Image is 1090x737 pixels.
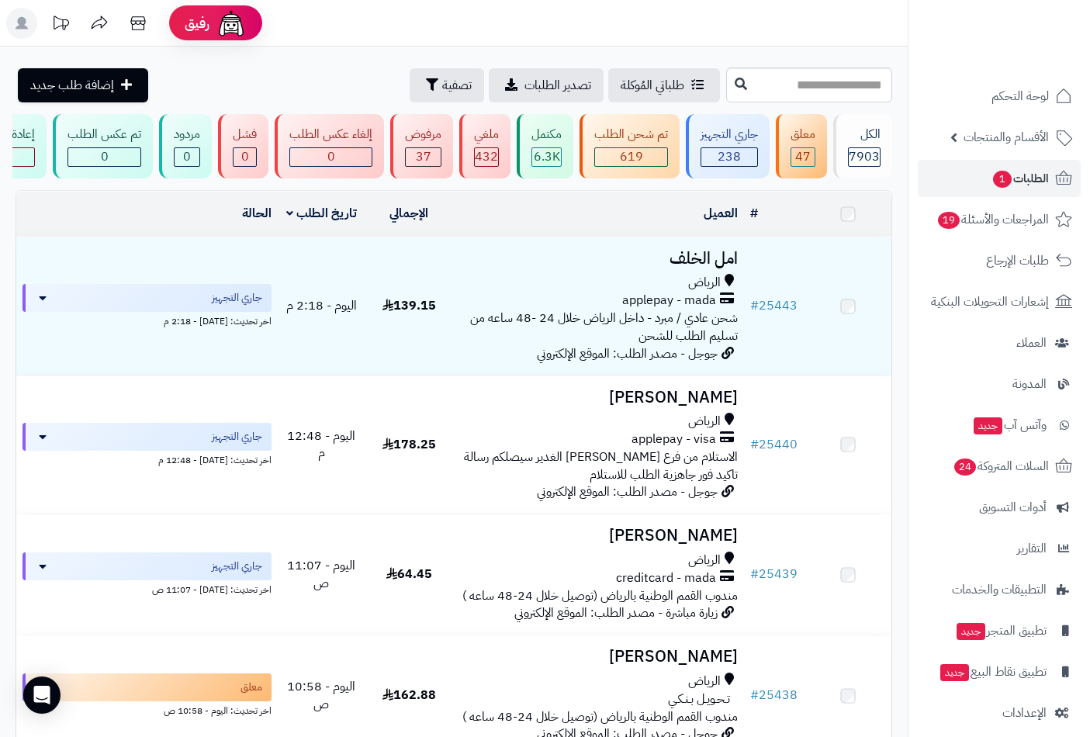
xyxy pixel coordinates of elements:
a: تم عكس الطلب 0 [50,114,156,178]
span: 1 [993,171,1012,188]
div: ملغي [474,126,499,144]
img: ai-face.png [216,8,247,39]
div: اخر تحديث: اليوم - 10:58 ص [22,701,272,718]
a: فشل 0 [215,114,272,178]
div: 47 [791,148,815,166]
a: المراجعات والأسئلة19 [918,201,1081,238]
div: 37 [406,148,441,166]
span: 238 [718,147,741,166]
span: الرياض [688,413,721,431]
a: تطبيق نقاط البيعجديد [918,653,1081,690]
span: الاستلام من فرع [PERSON_NAME] الغدير سيصلكم رسالة تاكيد فور جاهزية الطلب للاستلام [464,448,738,484]
h3: امل الخلف [459,250,739,268]
span: applepay - mada [622,292,716,310]
span: الرياض [688,274,721,292]
h3: [PERSON_NAME] [459,527,739,545]
span: 178.25 [382,435,436,454]
span: شحن عادي / مبرد - داخل الرياض خلال 24 -48 ساعه من تسليم الطلب للشحن [470,309,738,345]
span: المدونة [1012,373,1047,395]
span: 619 [620,147,643,166]
a: العميل [704,204,738,223]
a: ملغي 432 [456,114,514,178]
span: تصفية [442,76,472,95]
a: الإعدادات [918,694,1081,732]
div: 0 [175,148,199,166]
span: 139.15 [382,296,436,315]
a: #25439 [750,565,798,583]
span: لوحة التحكم [991,85,1049,107]
span: 0 [241,147,249,166]
span: 37 [416,147,431,166]
a: مردود 0 [156,114,215,178]
div: مكتمل [531,126,562,144]
span: طلبات الإرجاع [986,250,1049,272]
a: لوحة التحكم [918,78,1081,115]
div: مرفوض [405,126,441,144]
a: تصدير الطلبات [489,68,604,102]
span: إشعارات التحويلات البنكية [931,291,1049,313]
div: جاري التجهيز [701,126,758,144]
span: الرياض [688,552,721,569]
span: 7903 [849,147,880,166]
span: 0 [327,147,335,166]
span: رفيق [185,14,209,33]
div: اخر تحديث: [DATE] - 2:18 م [22,312,272,328]
span: اليوم - 12:48 م [287,427,355,463]
a: الطلبات1 [918,160,1081,197]
a: طلباتي المُوكلة [608,68,720,102]
a: معلق 47 [773,114,830,178]
div: 0 [68,148,140,166]
span: جاري التجهيز [212,290,262,306]
span: التطبيقات والخدمات [952,579,1047,600]
span: 64.45 [386,565,432,583]
a: أدوات التسويق [918,489,1081,526]
a: تطبيق المتجرجديد [918,612,1081,649]
div: معلق [791,126,815,144]
div: فشل [233,126,257,144]
a: # [750,204,758,223]
a: جاري التجهيز 238 [683,114,773,178]
a: إضافة طلب جديد [18,68,148,102]
a: #25440 [750,435,798,454]
span: المراجعات والأسئلة [936,209,1049,230]
h3: [PERSON_NAME] [459,389,739,407]
span: # [750,565,759,583]
a: تم شحن الطلب 619 [576,114,683,178]
span: # [750,686,759,704]
span: جوجل - مصدر الطلب: الموقع الإلكتروني [537,344,718,363]
span: جديد [974,417,1002,434]
span: زيارة مباشرة - مصدر الطلب: الموقع الإلكتروني [514,604,718,622]
span: applepay - visa [632,431,716,448]
div: تم عكس الطلب [67,126,141,144]
span: تطبيق المتجر [955,620,1047,642]
a: المدونة [918,365,1081,403]
div: 432 [475,148,498,166]
div: 619 [595,148,667,166]
span: معلق [240,680,262,695]
span: # [750,435,759,454]
div: إلغاء عكس الطلب [289,126,372,144]
span: تـحـويـل بـنـكـي [668,690,730,708]
a: مكتمل 6.3K [514,114,576,178]
span: مندوب القمم الوطنية بالرياض (توصيل خلال 24-48 ساعه ) [462,586,738,605]
span: اليوم - 2:18 م [286,296,357,315]
div: 238 [701,148,757,166]
div: 6342 [532,148,561,166]
span: 0 [183,147,191,166]
div: اخر تحديث: [DATE] - 11:07 ص [22,580,272,597]
a: التقارير [918,530,1081,567]
span: اليوم - 11:07 ص [287,556,355,593]
span: الطلبات [991,168,1049,189]
span: جديد [940,664,969,681]
a: الإجمالي [389,204,428,223]
a: وآتس آبجديد [918,407,1081,444]
a: إشعارات التحويلات البنكية [918,283,1081,320]
span: جاري التجهيز [212,429,262,445]
button: تصفية [410,68,484,102]
span: مندوب القمم الوطنية بالرياض (توصيل خلال 24-48 ساعه ) [462,708,738,726]
a: مرفوض 37 [387,114,456,178]
span: وآتس آب [972,414,1047,436]
div: Open Intercom Messenger [23,676,61,714]
a: التطبيقات والخدمات [918,571,1081,608]
div: 0 [290,148,372,166]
